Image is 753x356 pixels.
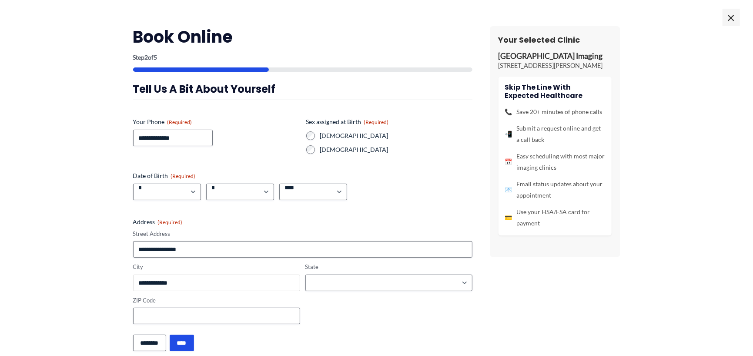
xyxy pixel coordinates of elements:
[499,35,612,45] h3: Your Selected Clinic
[133,230,472,238] label: Street Address
[133,54,472,60] p: Step of
[505,128,512,140] span: 📲
[505,151,605,173] li: Easy scheduling with most major imaging clinics
[305,263,472,271] label: State
[171,173,196,179] span: (Required)
[133,118,299,126] label: Your Phone
[133,82,472,96] h3: Tell us a bit about yourself
[505,106,605,118] li: Save 20+ minutes of phone calls
[320,145,472,154] label: [DEMOGRAPHIC_DATA]
[145,54,148,61] span: 2
[320,131,472,140] label: [DEMOGRAPHIC_DATA]
[158,219,183,225] span: (Required)
[499,51,612,61] p: [GEOGRAPHIC_DATA] Imaging
[133,296,300,305] label: ZIP Code
[723,9,740,26] span: ×
[154,54,157,61] span: 5
[505,156,512,168] span: 📅
[505,184,512,195] span: 📧
[133,171,196,180] legend: Date of Birth
[133,263,300,271] label: City
[133,218,183,226] legend: Address
[306,118,389,126] legend: Sex assigned at Birth
[505,123,605,145] li: Submit a request online and get a call back
[505,83,605,100] h4: Skip the line with Expected Healthcare
[505,212,512,223] span: 💳
[133,26,472,47] h2: Book Online
[505,178,605,201] li: Email status updates about your appointment
[505,106,512,118] span: 📞
[167,119,192,125] span: (Required)
[505,206,605,229] li: Use your HSA/FSA card for payment
[499,61,612,70] p: [STREET_ADDRESS][PERSON_NAME]
[364,119,389,125] span: (Required)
